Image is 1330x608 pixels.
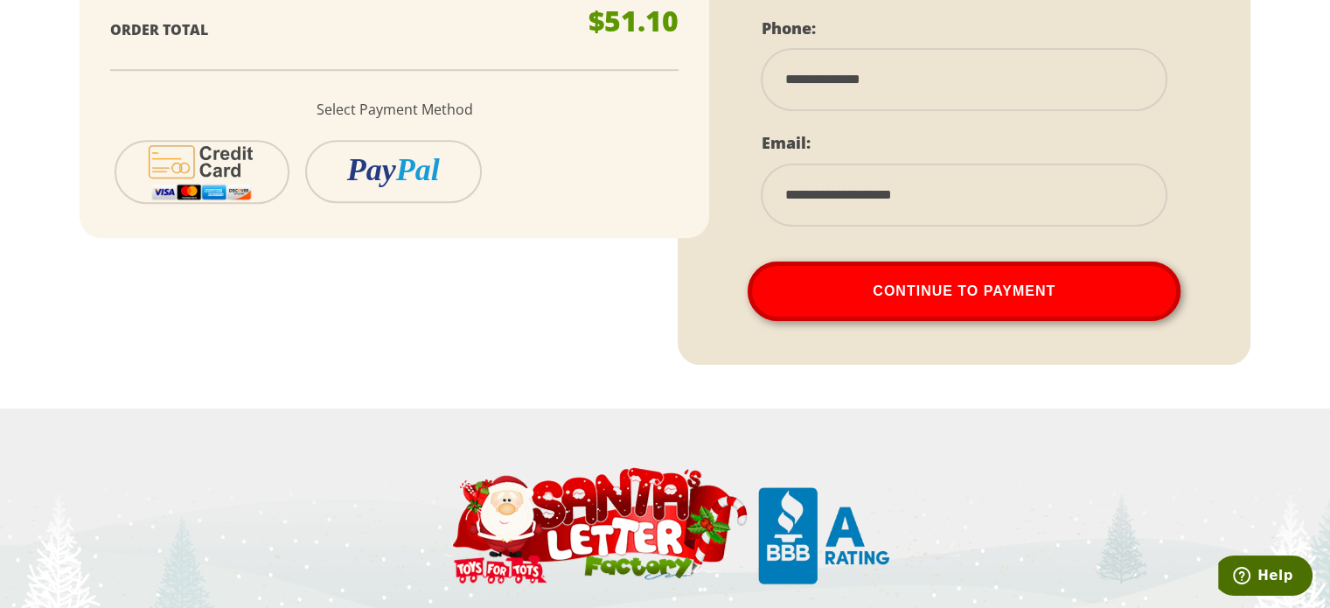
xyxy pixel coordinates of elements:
img: Santa Letter Small Logo [758,487,889,584]
button: Continue To Payment [748,262,1180,321]
i: Pay [347,152,396,187]
iframe: Opens a widget where you can find more information [1218,556,1313,599]
p: Order Total [110,17,580,43]
img: cc-icon-2.svg [137,142,266,202]
p: Select Payment Method [110,97,679,122]
p: $51.10 [588,7,679,35]
label: Phone: [761,17,815,38]
img: Santa Letter Small Logo [442,465,755,584]
button: PayPal [305,140,482,203]
i: Pal [396,152,440,187]
label: Email: [761,132,810,153]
